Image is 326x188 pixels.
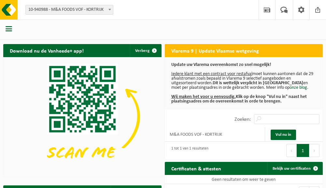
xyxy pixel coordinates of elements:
[213,81,303,86] b: Dit is wettelijk verplicht in [GEOGRAPHIC_DATA]
[135,49,149,53] span: Verberg
[25,5,113,15] span: 10-940988 - M&A FOODS VOF - KORTRIJK
[297,144,309,157] button: 1
[309,144,319,157] button: Next
[3,57,162,176] img: Download de VHEPlus App
[171,94,307,104] b: Klik op de knop "Vul nu in" naast het plaatsingsadres om de overeenkomst in orde te brengen.
[3,174,109,188] iframe: chat widget
[171,71,252,76] u: Iedere klant met een contract voor restafval
[171,63,317,104] p: moet kunnen aantonen dat de 29 afvalstromen zoals bepaald in Vlarema 9 selectief aangeboden en ui...
[165,44,265,57] h2: Vlarema 9 | Update Vlaamse wetgeving
[273,166,311,171] span: Bekijk uw certificaten
[168,143,208,158] div: 1 tot 1 van 1 resultaten
[165,162,228,175] h2: Certificaten & attesten
[290,85,308,90] a: onze blog.
[271,130,296,140] a: Vul nu in
[26,5,113,14] span: 10-940988 - M&A FOODS VOF - KORTRIJK
[286,144,297,157] button: Previous
[130,44,161,57] button: Verberg
[165,175,323,184] td: Geen resultaten om weer te geven
[234,117,251,122] label: Zoeken:
[3,44,90,57] h2: Download nu de Vanheede+ app!
[165,127,265,142] td: M&A FOODS VOF - KORTRIJK
[267,162,322,175] a: Bekijk uw certificaten
[171,62,271,67] b: Update uw Vlarema overeenkomst zo snel mogelijk!
[171,94,236,99] u: Wij maken het voor u eenvoudig.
